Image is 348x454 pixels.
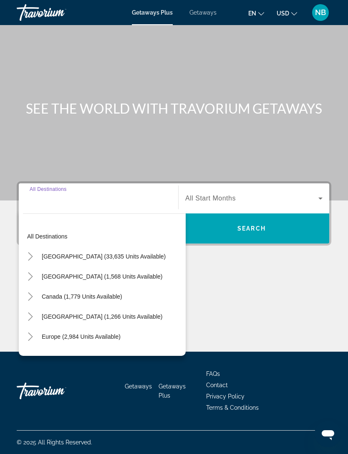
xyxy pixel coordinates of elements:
button: Toggle Mexico (1,568 units available) [23,269,38,284]
span: All Start Months [185,195,236,202]
div: Search widget [19,183,329,243]
span: All Destinations [30,186,67,192]
a: Travorium [17,2,100,23]
a: Travorium [17,378,100,403]
a: Getaways Plus [159,383,186,399]
span: [GEOGRAPHIC_DATA] (1,568 units available) [42,273,162,280]
button: Toggle Europe (2,984 units available) [23,330,38,344]
a: Privacy Policy [206,393,245,400]
span: Europe (2,984 units available) [42,333,121,340]
span: NB [315,8,326,17]
button: Toggle Australia (217 units available) [23,350,38,364]
button: Toggle Caribbean & Atlantic Islands (1,266 units available) [23,309,38,324]
button: [GEOGRAPHIC_DATA] (1,568 units available) [38,269,166,284]
button: Europe (2,984 units available) [38,329,125,344]
span: [GEOGRAPHIC_DATA] (33,635 units available) [42,253,166,260]
button: [GEOGRAPHIC_DATA] (33,635 units available) [38,249,170,264]
button: [GEOGRAPHIC_DATA] (1,266 units available) [38,309,166,324]
h1: SEE THE WORLD WITH TRAVORIUM GETAWAYS [18,100,330,117]
button: Canada (1,779 units available) [38,289,126,304]
span: All destinations [27,233,68,240]
span: en [248,10,256,17]
span: USD [277,10,289,17]
a: Getaways [189,9,217,16]
button: Change language [248,7,264,19]
button: Change currency [277,7,297,19]
a: Contact [206,382,228,388]
button: [GEOGRAPHIC_DATA] (217 units available) [38,349,162,364]
button: User Menu [310,4,331,21]
a: Terms & Conditions [206,404,259,411]
span: Canada (1,779 units available) [42,293,122,300]
a: FAQs [206,370,220,377]
span: [GEOGRAPHIC_DATA] (1,266 units available) [42,313,162,320]
a: Getaways Plus [132,9,173,16]
span: © 2025 All Rights Reserved. [17,439,92,446]
button: All destinations [23,229,186,244]
button: Search [174,213,329,243]
button: Toggle Canada (1,779 units available) [23,289,38,304]
iframe: Button to launch messaging window [315,421,341,447]
a: Getaways [125,383,152,390]
button: Toggle United States (33,635 units available) [23,249,38,264]
span: Search [237,225,266,232]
